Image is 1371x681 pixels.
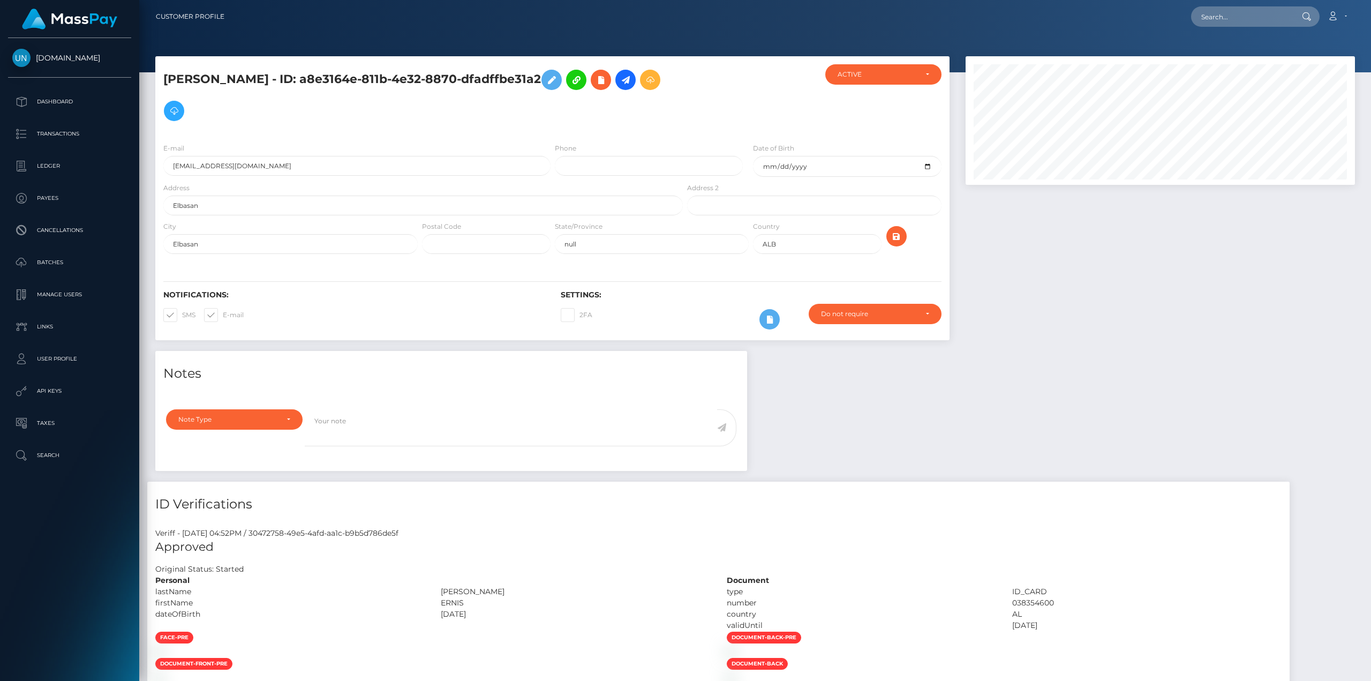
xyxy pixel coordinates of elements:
div: AL [1004,609,1290,620]
a: Manage Users [8,281,131,308]
span: document-back-pre [727,632,801,643]
a: Customer Profile [156,5,224,28]
a: Taxes [8,410,131,437]
label: Postal Code [422,222,461,231]
p: Search [12,447,127,463]
h5: [PERSON_NAME] - ID: a8e3164e-811b-4e32-8870-dfadffbe31a2 [163,64,677,126]
strong: Document [727,575,769,585]
label: State/Province [555,222,602,231]
p: Ledger [12,158,127,174]
label: Date of Birth [753,144,794,153]
p: Taxes [12,415,127,431]
span: [DOMAIN_NAME] [8,53,131,63]
p: Batches [12,255,127,271]
a: Transactions [8,121,131,147]
div: type [719,586,1004,597]
img: MassPay Logo [22,9,117,29]
div: country [719,609,1004,620]
h4: Notes [163,364,739,383]
h7: Original Status: Started [155,564,244,574]
h6: Settings: [561,290,942,300]
div: ID_CARD [1004,586,1290,597]
p: Transactions [12,126,127,142]
label: Address 2 [687,183,719,193]
div: [DATE] [433,609,718,620]
h4: ID Verifications [155,495,1282,514]
a: Batches [8,249,131,276]
div: ACTIVE [838,70,917,79]
label: E-mail [163,144,184,153]
div: [PERSON_NAME] [433,586,718,597]
p: API Keys [12,383,127,399]
a: Initiate Payout [615,70,636,90]
label: E-mail [204,308,244,322]
a: API Keys [8,378,131,405]
button: ACTIVE [825,64,941,85]
div: validUntil [719,620,1004,631]
div: dateOfBirth [147,609,433,620]
span: document-front-pre [155,658,232,670]
div: lastName [147,586,433,597]
input: Search... [1191,6,1292,27]
label: City [163,222,176,231]
span: document-back [727,658,788,670]
div: ERNIS [433,597,718,609]
a: Payees [8,185,131,212]
div: Veriff - [DATE] 04:52PM / 30472758-49e5-4afd-aa1c-b9b5d786de5f [147,528,1290,539]
div: Do not require [821,310,917,318]
strong: Personal [155,575,190,585]
p: Links [12,319,127,335]
label: Phone [555,144,576,153]
h5: Approved [155,539,1282,556]
div: Note Type [178,415,278,424]
a: Search [8,442,131,469]
button: Note Type [166,409,303,430]
div: 038354600 [1004,597,1290,609]
img: Unlockt.me [12,49,31,67]
label: 2FA [561,308,592,322]
div: firstName [147,597,433,609]
label: Address [163,183,190,193]
div: number [719,597,1004,609]
img: 5fb9a61c-0d3e-4aee-9058-73dd59d1aa48 [155,648,164,656]
button: Do not require [809,304,941,324]
img: 019da210-56bf-4ebc-a9e8-f90adeed75ef [727,648,735,656]
p: Manage Users [12,287,127,303]
a: User Profile [8,346,131,372]
a: Cancellations [8,217,131,244]
div: [DATE] [1004,620,1290,631]
p: Cancellations [12,222,127,238]
label: SMS [163,308,195,322]
p: Payees [12,190,127,206]
a: Ledger [8,153,131,179]
h6: Notifications: [163,290,545,300]
span: face-pre [155,632,193,643]
a: Dashboard [8,88,131,115]
p: Dashboard [12,94,127,110]
a: Links [8,313,131,340]
p: User Profile [12,351,127,367]
label: Country [753,222,780,231]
